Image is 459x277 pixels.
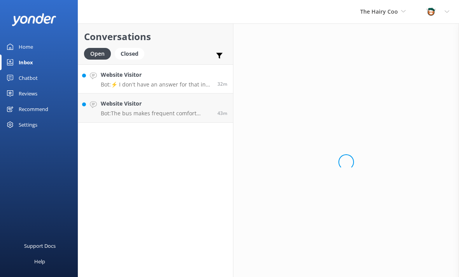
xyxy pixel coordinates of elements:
[101,71,212,79] h4: Website Visitor
[84,49,115,58] a: Open
[115,49,148,58] a: Closed
[24,238,56,254] div: Support Docs
[84,48,111,60] div: Open
[101,81,212,88] p: Bot: ⚡ I don't have an answer for that in my knowledge base. Please try and rephrase your questio...
[19,70,38,86] div: Chatbot
[360,8,398,15] span: The Hairy Coo
[34,254,45,269] div: Help
[19,86,37,101] div: Reviews
[19,55,33,70] div: Inbox
[101,99,212,108] h4: Website Visitor
[19,101,48,117] div: Recommend
[84,29,227,44] h2: Conversations
[19,117,37,132] div: Settings
[101,110,212,117] p: Bot: The bus makes frequent comfort stops, and food is readily available at the majority of stops...
[425,6,437,18] img: 457-1738239164.png
[217,110,227,116] span: Aug 28 2025 02:16pm (UTC +01:00) Europe/Dublin
[217,81,227,87] span: Aug 28 2025 02:27pm (UTC +01:00) Europe/Dublin
[78,64,233,94] a: Website VisitorBot:⚡ I don't have an answer for that in my knowledge base. Please try and rephras...
[12,13,56,26] img: yonder-white-logo.png
[78,94,233,123] a: Website VisitorBot:The bus makes frequent comfort stops, and food is readily available at the maj...
[115,48,144,60] div: Closed
[19,39,33,55] div: Home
